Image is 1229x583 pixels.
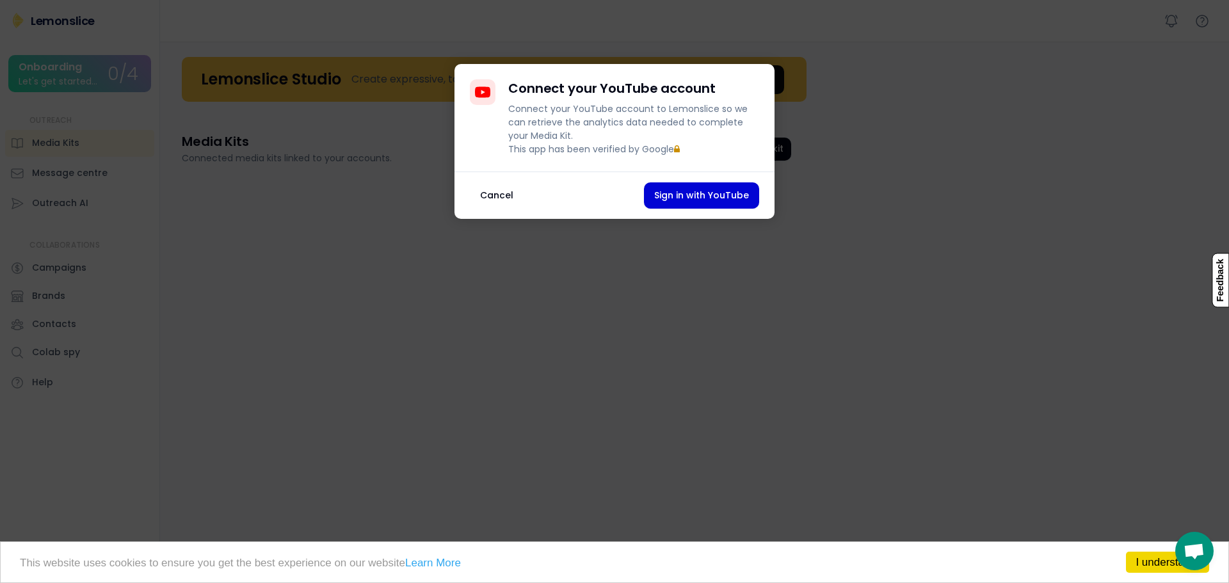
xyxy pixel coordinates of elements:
div: Open chat [1175,532,1214,570]
p: This website uses cookies to ensure you get the best experience on our website [20,557,1209,568]
button: Cancel [470,182,524,209]
img: YouTubeIcon.svg [475,84,490,100]
div: Connect your YouTube account to Lemonslice so we can retrieve the analytics data needed to comple... [508,102,759,156]
h4: Connect your YouTube account [508,79,716,97]
a: I understand! [1126,552,1209,573]
a: Learn More [405,557,461,569]
button: Sign in with YouTube [644,182,759,209]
